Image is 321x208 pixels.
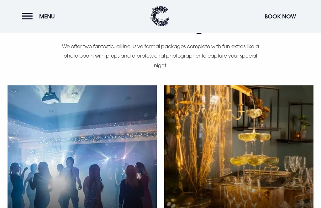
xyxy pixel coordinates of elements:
[261,10,299,23] button: Book Now
[39,13,55,20] span: Menu
[60,42,261,70] p: We offer two fantastic, all-inclusive formal packages complete with fun extras like a photo booth...
[150,6,169,27] img: Clandeboye Lodge
[22,10,58,23] button: Menu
